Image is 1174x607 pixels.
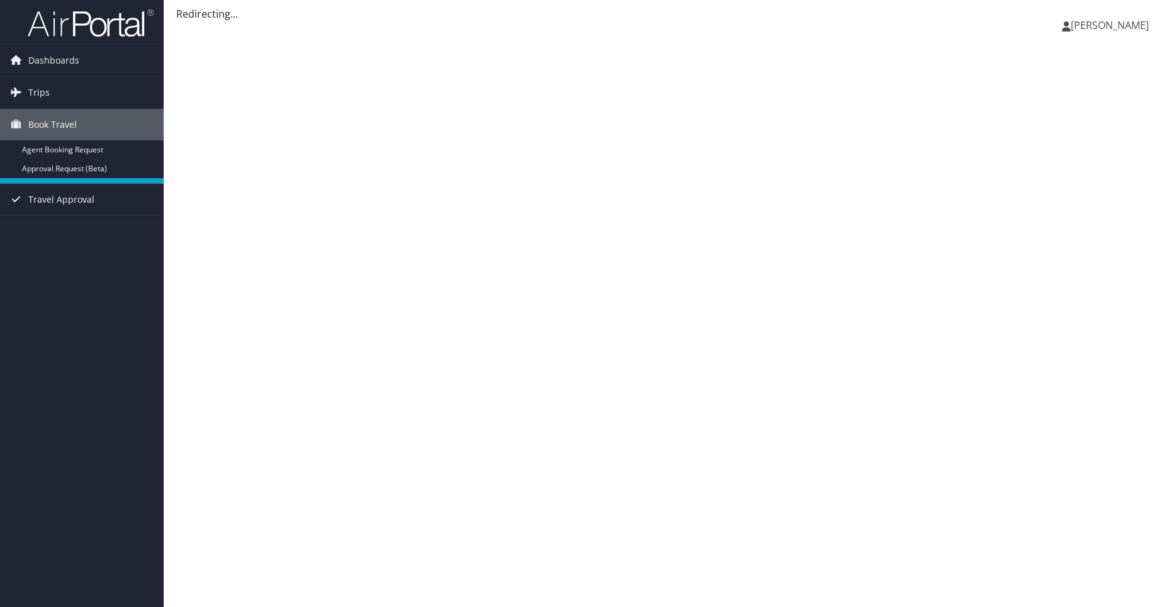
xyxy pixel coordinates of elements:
[176,6,1161,21] div: Redirecting...
[28,77,50,108] span: Trips
[28,109,77,140] span: Book Travel
[28,8,154,38] img: airportal-logo.png
[1071,18,1149,32] span: [PERSON_NAME]
[1062,6,1161,44] a: [PERSON_NAME]
[28,45,79,76] span: Dashboards
[28,184,94,215] span: Travel Approval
